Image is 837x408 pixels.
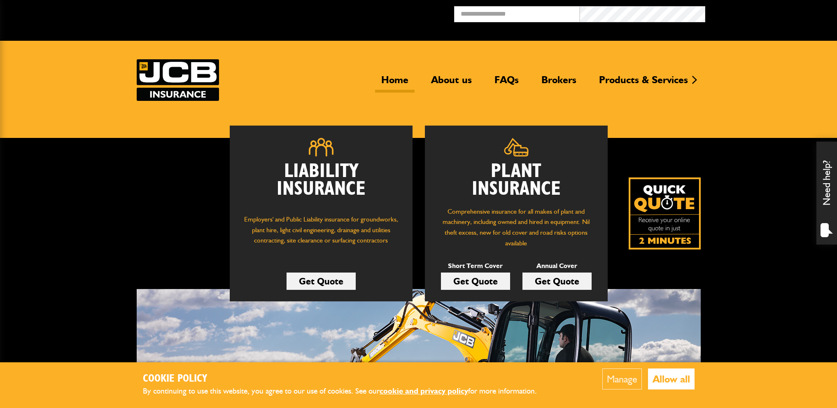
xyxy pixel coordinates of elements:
a: Products & Services [593,74,694,93]
button: Manage [602,368,642,389]
a: Get Quote [287,273,356,290]
a: About us [425,74,478,93]
p: Comprehensive insurance for all makes of plant and machinery, including owned and hired in equipm... [437,206,595,248]
p: Short Term Cover [441,261,510,271]
h2: Cookie Policy [143,373,550,385]
a: Get your insurance quote isn just 2-minutes [629,177,701,249]
a: Home [375,74,415,93]
p: By continuing to use this website, you agree to our use of cookies. See our for more information. [143,385,550,398]
a: cookie and privacy policy [380,386,468,396]
h2: Liability Insurance [242,163,400,206]
a: Get Quote [522,273,592,290]
p: Annual Cover [522,261,592,271]
button: Allow all [648,368,695,389]
a: Get Quote [441,273,510,290]
a: Brokers [535,74,583,93]
a: FAQs [488,74,525,93]
p: Employers' and Public Liability insurance for groundworks, plant hire, light civil engineering, d... [242,214,400,254]
a: JCB Insurance Services [137,59,219,101]
h2: Plant Insurance [437,163,595,198]
img: JCB Insurance Services logo [137,59,219,101]
button: Broker Login [705,6,831,19]
div: Need help? [816,142,837,245]
img: Quick Quote [629,177,701,249]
